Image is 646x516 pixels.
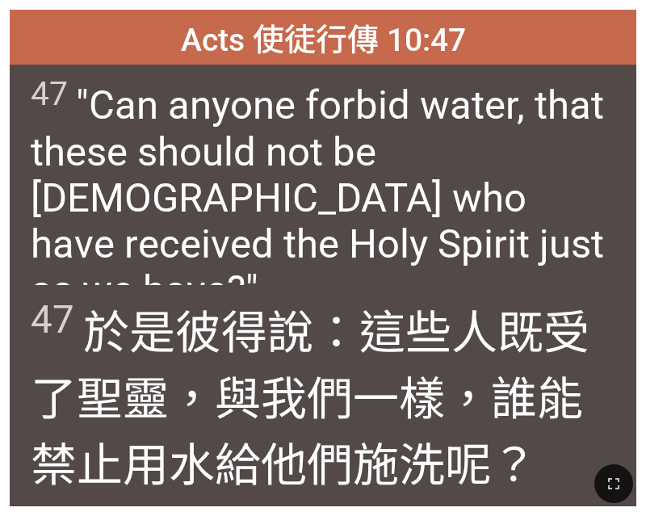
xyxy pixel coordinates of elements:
[31,306,590,493] wg4074: 說
[215,438,537,493] wg5204: 給他們施洗
[31,372,583,493] wg40: 靈
[31,74,616,313] span: "Can anyone forbid water, that these should not be [DEMOGRAPHIC_DATA] who have received the Holy ...
[31,297,74,342] sup: 47
[445,438,537,493] wg907: 呢？
[31,372,583,493] wg4151: ，與
[31,372,583,493] wg2532: 我們
[31,306,590,493] wg611: ：這些人
[123,438,537,493] wg2967: 用水
[31,306,590,493] wg5119: 彼得
[31,296,616,494] span: 於是
[181,15,466,60] span: Acts 使徒行傳 10:47
[31,438,537,493] wg1410: 禁止
[31,74,68,113] sup: 47
[31,372,583,493] wg2983: 聖
[31,306,590,493] wg3748: 既受了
